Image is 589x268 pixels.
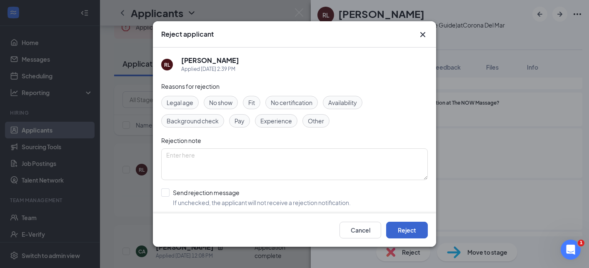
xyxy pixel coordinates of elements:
span: Legal age [167,98,193,107]
span: Reasons for rejection [161,83,220,90]
span: Background check [167,116,219,125]
span: Rejection note [161,137,201,144]
button: Close [418,30,428,40]
span: No show [209,98,232,107]
span: No certification [271,98,312,107]
span: Pay [235,116,245,125]
span: 1 [578,240,584,246]
h5: [PERSON_NAME] [181,56,239,65]
span: Other [308,116,324,125]
span: Availability [328,98,357,107]
button: Reject [386,222,428,238]
div: Applied [DATE] 2:39 PM [181,65,239,73]
svg: Cross [418,30,428,40]
iframe: Intercom live chat [561,240,581,260]
span: Fit [248,98,255,107]
h3: Reject applicant [161,30,214,39]
button: Cancel [339,222,381,238]
div: RL [164,61,170,68]
span: Experience [260,116,292,125]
